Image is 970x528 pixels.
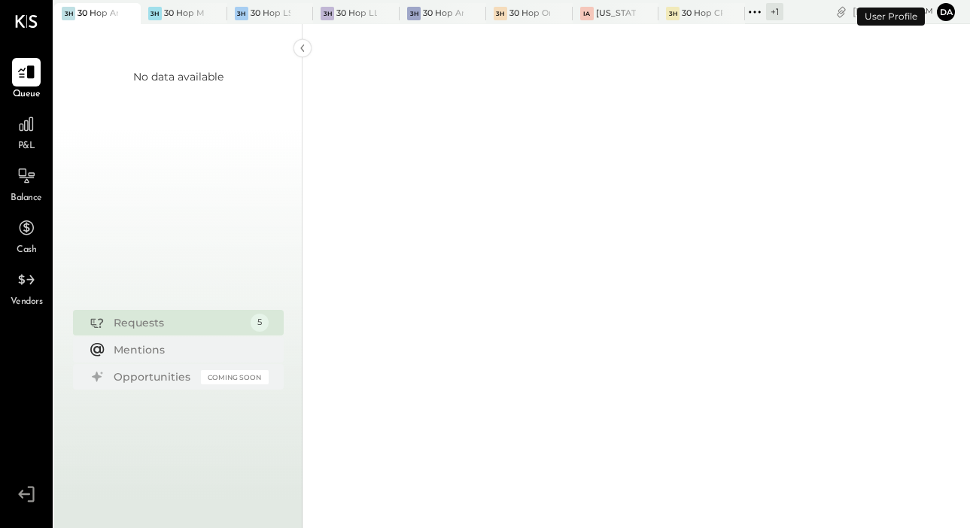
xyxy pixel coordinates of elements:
[164,8,205,20] div: 30 Hop MGS, LLC
[133,69,223,84] div: No data available
[251,314,269,332] div: 5
[888,5,918,19] span: 7 : 55
[834,4,849,20] div: copy link
[148,7,162,20] div: 3H
[114,315,243,330] div: Requests
[1,58,52,102] a: Queue
[857,8,925,26] div: User Profile
[937,3,955,21] button: Da
[1,110,52,153] a: P&L
[201,370,269,384] div: Coming Soon
[13,88,41,102] span: Queue
[251,8,291,20] div: 30 Hop LS
[1,162,52,205] a: Balance
[114,369,193,384] div: Opportunities
[509,8,550,20] div: 30 Hop Omaha LLC
[766,3,783,20] div: + 1
[407,7,421,20] div: 3H
[666,7,680,20] div: 3H
[580,7,594,20] div: IA
[423,8,464,20] div: 30 Hop Ankeny
[1,266,52,309] a: Vendors
[78,8,118,20] div: 30 Hop Ankeny
[18,140,35,153] span: P&L
[920,6,933,17] span: am
[494,7,507,20] div: 3H
[682,8,722,20] div: 30 Hop CR
[17,244,36,257] span: Cash
[11,296,43,309] span: Vendors
[336,8,377,20] div: 30 Hop LLC
[11,192,42,205] span: Balance
[62,7,75,20] div: 3H
[596,8,637,20] div: [US_STATE] Athletic Club
[114,342,261,357] div: Mentions
[1,214,52,257] a: Cash
[853,5,933,19] div: [DATE]
[321,7,334,20] div: 3H
[235,7,248,20] div: 3H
